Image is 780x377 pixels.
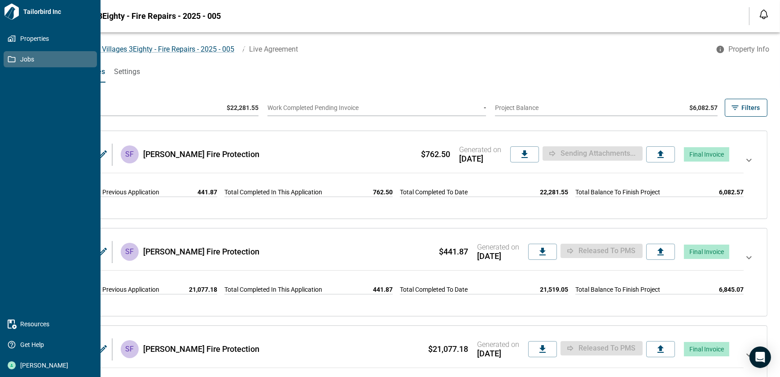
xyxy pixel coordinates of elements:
span: Get Help [16,340,88,349]
span: [PERSON_NAME] Fire Protection [143,345,259,354]
span: - [484,104,486,111]
p: SF [125,149,134,160]
button: Property Info [710,41,776,57]
span: Total Balance To Finish Project [575,285,660,294]
span: Total Completed In This Application [224,188,322,197]
span: 22,281.55 [540,188,568,197]
span: Total Completed In This Application [224,285,322,294]
span: Tailorbird Inc [20,7,97,16]
span: $21,077.18 [428,345,468,354]
span: [PERSON_NAME] Fire Protection [143,150,259,159]
span: [PERSON_NAME] [16,361,88,370]
a: Jobs [4,51,97,67]
span: NR-2343 Villages 3Eighty - Fire Repairs - 2025 - 005 [32,12,221,21]
span: Total Completed To Date [400,188,468,197]
span: $441.87 [439,247,468,256]
span: Live Agreement [249,45,298,53]
span: $6,082.57 [689,104,718,111]
span: Settings [114,67,140,76]
span: Jobs [16,55,88,64]
div: base tabs [23,61,780,83]
span: Final Invoice [689,346,724,353]
p: SF [125,344,134,355]
span: Filters [741,103,760,112]
p: SF [125,246,134,257]
span: Generated on [477,340,519,349]
nav: breadcrumb [23,44,710,55]
span: 6,082.57 [719,188,744,197]
span: [PERSON_NAME] Fire Protection [143,247,259,256]
span: [DATE] [459,154,501,163]
span: Final Invoice [689,248,724,255]
span: 21,077.18 [189,285,217,294]
button: Open notification feed [757,7,771,22]
span: 21,519.05 [540,285,568,294]
span: 441.87 [373,285,393,294]
span: Total Completed In Previous Application [49,285,159,294]
span: [DATE] [477,252,519,261]
span: [DATE] [477,349,519,358]
span: Final Invoice [689,151,724,158]
a: Properties [4,31,97,47]
div: Invoice ID75706SF[PERSON_NAME] Fire Protection $762.50Generated on[DATE]Sending attachments...Fin... [45,138,758,211]
button: Filters [725,99,767,117]
span: Resources [16,320,88,329]
span: NR-2343 Villages 3Eighty - Fire Repairs - 2025 - 005 [73,45,234,53]
div: Open Intercom Messenger [749,346,771,368]
span: $22,281.55 [227,104,259,111]
span: Total Completed To Date [400,285,468,294]
span: 6,845.07 [719,285,744,294]
span: Generated on [459,145,501,154]
span: Total Completed In Previous Application [49,188,159,197]
span: Project Balance [495,104,539,111]
span: Work Completed Pending Invoice [267,104,359,111]
span: Generated on [477,243,519,252]
span: $762.50 [421,150,450,159]
div: Invoice ID75705SF[PERSON_NAME] Fire Protection $441.87Generated on[DATE]Released to PMSFinal Invo... [45,236,758,309]
span: Property Info [728,45,769,54]
span: 441.87 [197,188,217,197]
span: 762.50 [373,188,393,197]
span: Total Balance To Finish Project [575,188,660,197]
span: Properties [16,34,88,43]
